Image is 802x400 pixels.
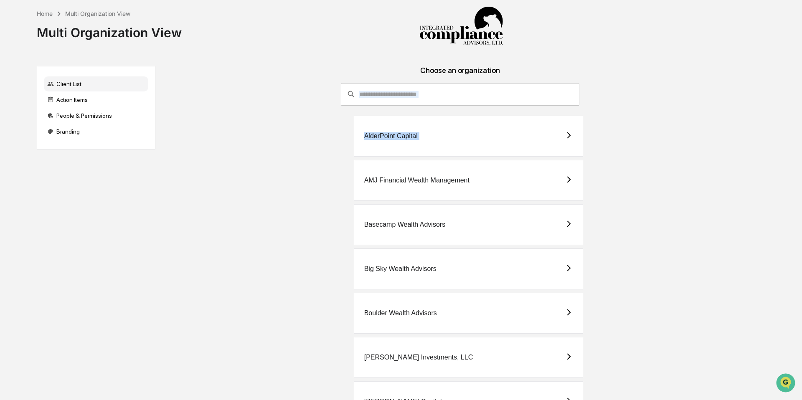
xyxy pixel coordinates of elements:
div: Action Items [44,92,148,107]
div: Client List [44,76,148,91]
div: AMJ Financial Wealth Management [364,177,470,184]
span: Pylon [83,142,101,148]
div: Basecamp Wealth Advisors [364,221,445,228]
div: Big Sky Wealth Advisors [364,265,437,273]
a: 🔎Data Lookup [5,118,56,133]
img: 1746055101610-c473b297-6a78-478c-a979-82029cc54cd1 [8,64,23,79]
div: 🖐️ [8,106,15,113]
div: Branding [44,124,148,139]
div: Multi Organization View [65,10,130,17]
iframe: Open customer support [775,372,798,395]
div: Start new chat [28,64,137,72]
div: Multi Organization View [37,18,182,40]
button: Start new chat [142,66,152,76]
div: Home [37,10,53,17]
span: Attestations [69,105,104,114]
div: 🗄️ [61,106,67,113]
a: Powered byPylon [59,141,101,148]
a: 🖐️Preclearance [5,102,57,117]
span: Preclearance [17,105,54,114]
div: Choose an organization [162,66,759,83]
span: Data Lookup [17,121,53,129]
div: AlderPoint Capital [364,132,418,140]
a: 🗄️Attestations [57,102,107,117]
div: We're available if you need us! [28,72,106,79]
div: 🔎 [8,122,15,129]
div: consultant-dashboard__filter-organizations-search-bar [341,83,579,106]
div: [PERSON_NAME] Investments, LLC [364,354,473,361]
p: How can we help? [8,18,152,31]
img: Integrated Compliance Advisors [419,7,503,46]
div: People & Permissions [44,108,148,123]
div: Boulder Wealth Advisors [364,309,437,317]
